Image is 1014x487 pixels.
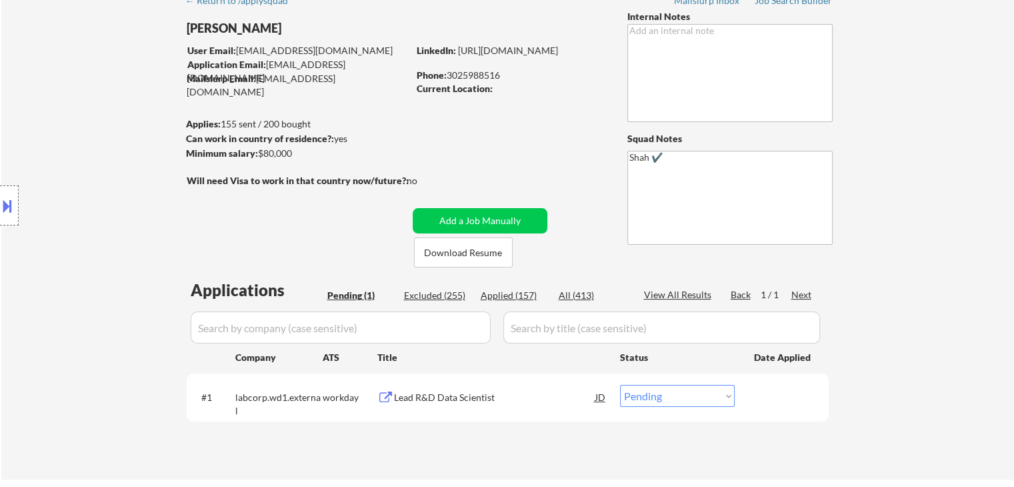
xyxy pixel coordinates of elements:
[187,73,256,84] strong: Mailslurp Email:
[186,147,408,160] div: $80,000
[186,117,408,131] div: 155 sent / 200 bought
[191,312,491,344] input: Search by company (case sensitive)
[394,391,595,404] div: Lead R&D Data Scientist
[754,351,813,364] div: Date Applied
[323,391,377,404] div: workday
[644,288,715,302] div: View All Results
[187,45,236,56] strong: User Email:
[187,20,461,37] div: [PERSON_NAME]
[627,132,833,145] div: Squad Notes
[235,351,323,364] div: Company
[413,208,547,233] button: Add a Job Manually
[235,391,323,417] div: labcorp.wd1.external
[201,391,225,404] div: #1
[187,59,266,70] strong: Application Email:
[503,312,820,344] input: Search by title (case sensitive)
[761,288,791,302] div: 1 / 1
[187,58,408,84] div: [EMAIL_ADDRESS][DOMAIN_NAME]
[594,385,607,409] div: JD
[186,132,404,145] div: yes
[414,237,513,268] button: Download Resume
[627,10,833,23] div: Internal Notes
[186,133,334,144] strong: Can work in country of residence?:
[191,282,323,298] div: Applications
[187,175,409,186] strong: Will need Visa to work in that country now/future?:
[731,288,752,302] div: Back
[417,45,456,56] strong: LinkedIn:
[417,83,493,94] strong: Current Location:
[187,72,408,98] div: [EMAIL_ADDRESS][DOMAIN_NAME]
[791,288,813,302] div: Next
[620,345,735,369] div: Status
[187,44,408,57] div: [EMAIL_ADDRESS][DOMAIN_NAME]
[417,69,605,82] div: 3025988516
[458,45,558,56] a: [URL][DOMAIN_NAME]
[559,289,625,302] div: All (413)
[417,69,447,81] strong: Phone:
[407,174,445,187] div: no
[377,351,607,364] div: Title
[323,351,377,364] div: ATS
[404,289,471,302] div: Excluded (255)
[481,289,547,302] div: Applied (157)
[327,289,394,302] div: Pending (1)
